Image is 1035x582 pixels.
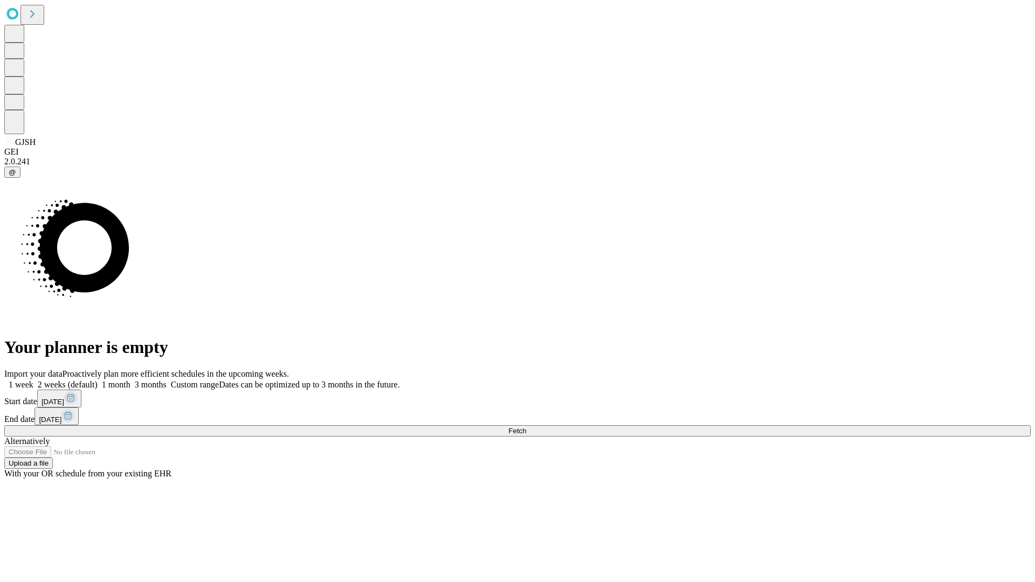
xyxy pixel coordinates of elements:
span: [DATE] [39,415,61,424]
span: 3 months [135,380,167,389]
h1: Your planner is empty [4,337,1031,357]
button: [DATE] [34,407,79,425]
span: @ [9,168,16,176]
span: GJSH [15,137,36,147]
div: End date [4,407,1031,425]
span: Alternatively [4,436,50,446]
span: 2 weeks (default) [38,380,98,389]
span: [DATE] [42,398,64,406]
span: Import your data [4,369,63,378]
button: @ [4,167,20,178]
button: Fetch [4,425,1031,436]
div: Start date [4,390,1031,407]
span: Proactively plan more efficient schedules in the upcoming weeks. [63,369,289,378]
span: With your OR schedule from your existing EHR [4,469,171,478]
span: Dates can be optimized up to 3 months in the future. [219,380,399,389]
span: Fetch [508,427,526,435]
div: 2.0.241 [4,157,1031,167]
span: 1 month [102,380,130,389]
span: 1 week [9,380,33,389]
span: Custom range [171,380,219,389]
button: [DATE] [37,390,81,407]
div: GEI [4,147,1031,157]
button: Upload a file [4,458,53,469]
